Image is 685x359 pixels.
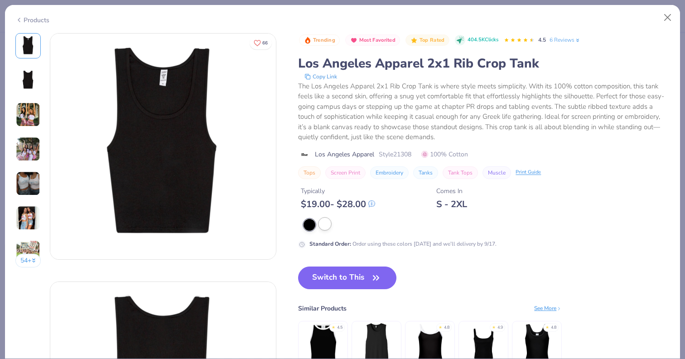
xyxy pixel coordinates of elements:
div: Print Guide [516,169,541,176]
div: ★ [545,325,549,328]
img: User generated content [16,137,40,161]
img: User generated content [16,171,40,196]
button: Tanks [413,166,438,179]
div: Los Angeles Apparel 2x1 Rib Crop Tank [298,55,670,72]
div: The Los Angeles Apparel 2x1 Rib Crop Tank is where style meets simplicity. With its 100% cotton c... [298,81,670,142]
span: Top Rated [420,38,445,43]
img: User generated content [16,206,40,230]
img: User generated content [16,240,40,265]
div: 4.8 [444,325,449,331]
span: Los Angeles Apparel [315,150,374,159]
img: Top Rated sort [410,37,418,44]
img: Back [17,69,39,91]
button: copy to clipboard [302,72,340,81]
div: Comes In [436,186,467,196]
img: Most Favorited sort [350,37,357,44]
button: Badge Button [345,34,400,46]
img: User generated content [16,102,40,127]
span: 4.5 [538,36,546,44]
div: ★ [439,325,442,328]
div: 4.5 [337,325,342,331]
span: Most Favorited [359,38,396,43]
div: ★ [492,325,496,328]
img: Front [17,35,39,57]
img: Trending sort [304,37,311,44]
span: 66 [262,41,268,45]
button: Switch to This [298,267,396,289]
button: Badge Button [405,34,449,46]
button: Like [250,36,272,49]
div: 4.8 [551,325,556,331]
div: ★ [332,325,335,328]
img: brand logo [298,151,310,158]
a: 6 Reviews [550,36,581,44]
div: 4.5 Stars [504,33,535,48]
button: Badge Button [299,34,340,46]
button: Screen Print [325,166,366,179]
div: Similar Products [298,304,347,313]
span: 404.5K Clicks [468,36,498,44]
img: Front [50,34,276,259]
span: Style 21308 [379,150,411,159]
span: 100% Cotton [421,150,468,159]
div: Products [15,15,49,25]
button: 54+ [15,254,41,267]
span: Trending [313,38,335,43]
div: See More [534,304,562,312]
div: $ 19.00 - $ 28.00 [301,199,375,210]
button: Embroidery [370,166,409,179]
div: Order using these colors [DATE] and we’ll delivery by 9/17. [309,240,497,248]
div: S - 2XL [436,199,467,210]
button: Muscle [482,166,511,179]
button: Tops [298,166,321,179]
button: Tank Tops [443,166,478,179]
strong: Standard Order : [309,240,351,247]
button: Close [659,9,676,26]
div: 4.9 [497,325,503,331]
div: Typically [301,186,375,196]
